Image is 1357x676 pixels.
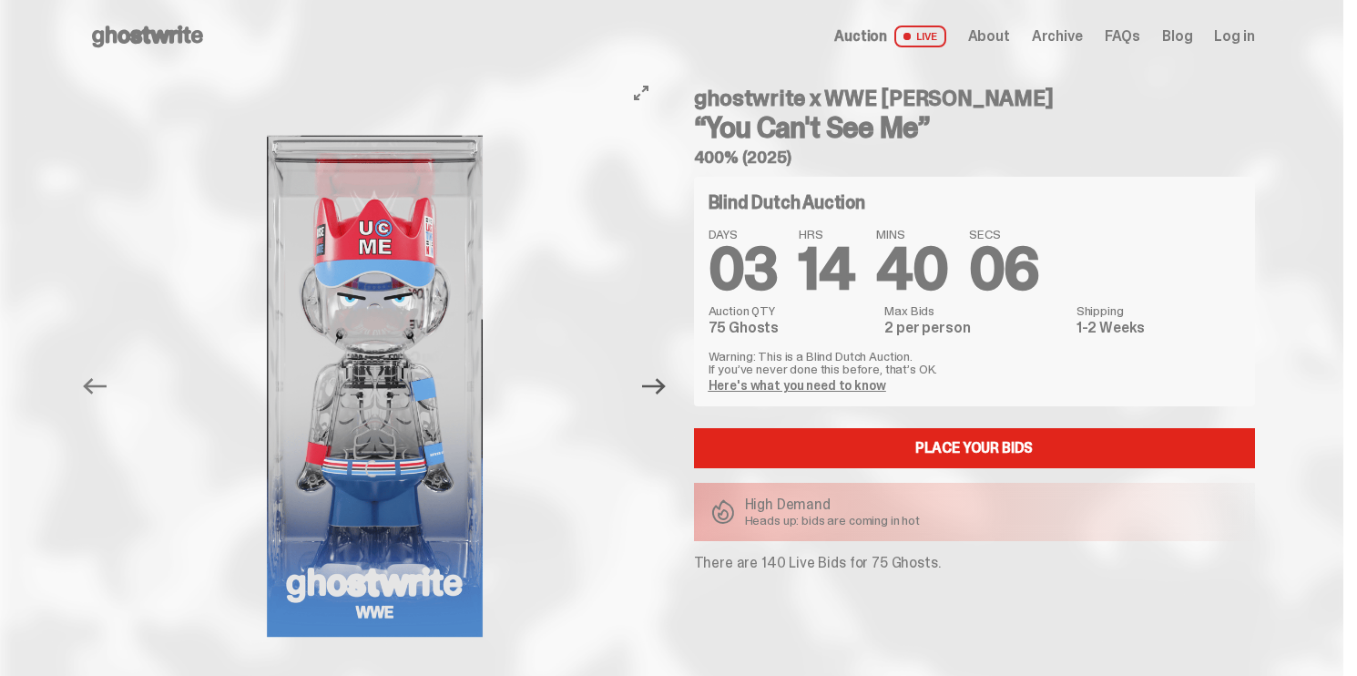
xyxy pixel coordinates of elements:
[694,149,1255,166] h5: 400% (2025)
[968,29,1010,44] a: About
[709,193,865,211] h4: Blind Dutch Auction
[969,228,1039,241] span: SECS
[709,377,886,394] a: Here's what you need to know
[799,228,854,241] span: HRS
[635,366,675,406] button: Next
[694,87,1255,109] h4: ghostwrite x WWE [PERSON_NAME]
[1162,29,1192,44] a: Blog
[834,29,887,44] span: Auction
[630,82,652,104] button: View full-screen
[694,428,1255,468] a: Place your Bids
[884,321,1065,335] dd: 2 per person
[1076,321,1240,335] dd: 1-2 Weeks
[1076,304,1240,317] dt: Shipping
[709,304,874,317] dt: Auction QTY
[884,304,1065,317] dt: Max Bids
[1214,29,1254,44] a: Log in
[709,231,778,307] span: 03
[799,231,854,307] span: 14
[876,231,947,307] span: 40
[745,497,921,512] p: High Demand
[745,514,921,527] p: Heads up: bids are coming in hot
[694,113,1255,142] h3: “You Can't See Me”
[969,231,1039,307] span: 06
[876,228,947,241] span: MINS
[694,556,1255,570] p: There are 140 Live Bids for 75 Ghosts.
[709,321,874,335] dd: 75 Ghosts
[894,26,946,47] span: LIVE
[1105,29,1140,44] a: FAQs
[76,366,116,406] button: Previous
[709,350,1240,375] p: Warning: This is a Blind Dutch Auction. If you’ve never done this before, that’s OK.
[834,26,945,47] a: Auction LIVE
[709,228,778,241] span: DAYS
[1032,29,1083,44] a: Archive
